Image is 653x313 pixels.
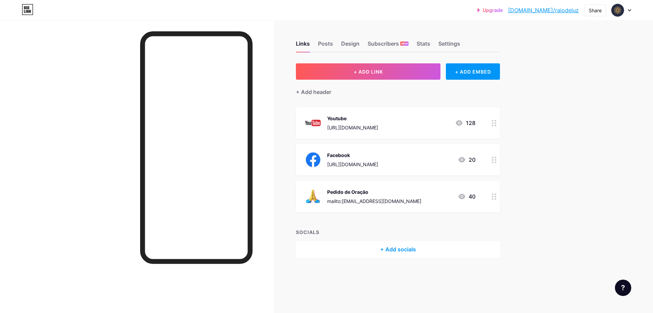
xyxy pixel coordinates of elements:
div: + ADD EMBED [446,63,500,80]
div: 128 [455,119,475,127]
div: Links [296,40,310,52]
img: Youtube [304,114,322,132]
a: Upgrade [477,7,503,13]
div: + Add socials [296,241,500,257]
div: Design [341,40,359,52]
div: Facebook [327,152,378,159]
div: [URL][DOMAIN_NAME] [327,161,378,168]
div: Pedido de Oração [327,188,421,195]
div: Youtube [327,115,378,122]
img: Facebook [304,151,322,169]
span: + ADD LINK [354,69,383,75]
img: Secretaria Raio de Luz [611,4,624,17]
img: Pedido de Oração [304,188,322,205]
div: SOCIALS [296,229,500,236]
button: + ADD LINK [296,63,440,80]
div: mailto:[EMAIL_ADDRESS][DOMAIN_NAME] [327,198,421,205]
span: NEW [401,42,408,46]
div: [URL][DOMAIN_NAME] [327,124,378,131]
div: 20 [458,156,475,164]
div: Posts [318,40,333,52]
div: + Add header [296,88,331,96]
div: Stats [417,40,430,52]
div: Share [589,7,602,14]
a: [DOMAIN_NAME]/raiodeluz [508,6,579,14]
div: 40 [458,192,475,201]
div: Subscribers [368,40,408,52]
div: Settings [438,40,460,52]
